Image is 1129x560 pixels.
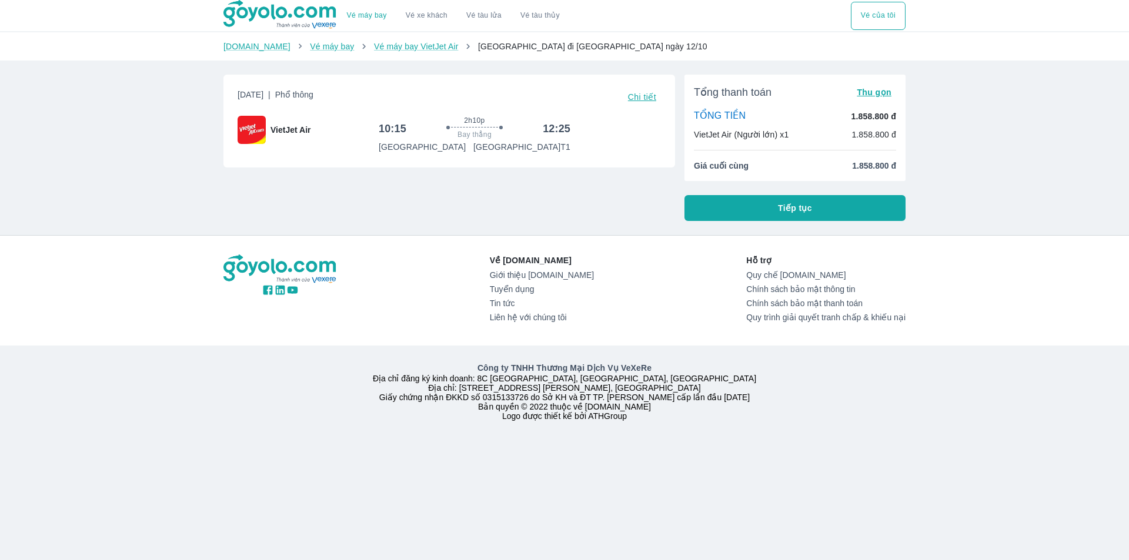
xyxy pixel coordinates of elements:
button: Chi tiết [623,89,661,105]
a: Chính sách bảo mật thông tin [746,284,906,294]
span: Phổ thông [275,90,313,99]
p: TỔNG TIỀN [694,110,746,123]
span: [GEOGRAPHIC_DATA] đi [GEOGRAPHIC_DATA] ngày 12/10 [478,42,707,51]
a: Giới thiệu [DOMAIN_NAME] [490,270,594,280]
span: 2h10p [464,116,485,125]
p: Về [DOMAIN_NAME] [490,254,594,266]
span: [DATE] [238,89,313,105]
button: Vé tàu thủy [511,2,569,30]
p: Công ty TNHH Thương Mại Dịch Vụ VeXeRe [226,362,903,374]
nav: breadcrumb [223,41,906,52]
a: Vé máy bay [310,42,354,51]
a: Tuyển dụng [490,284,594,294]
a: Vé máy bay [347,11,387,20]
div: Địa chỉ đăng ký kinh doanh: 8C [GEOGRAPHIC_DATA], [GEOGRAPHIC_DATA], [GEOGRAPHIC_DATA] Địa chỉ: [... [216,362,913,421]
a: Quy chế [DOMAIN_NAME] [746,270,906,280]
p: Hỗ trợ [746,254,906,266]
a: Chính sách bảo mật thanh toán [746,299,906,308]
p: 1.858.800 đ [851,129,896,140]
a: Quy trình giải quyết tranh chấp & khiếu nại [746,313,906,322]
a: Vé máy bay VietJet Air [374,42,458,51]
span: Tiếp tục [778,202,812,214]
span: 1.858.800 đ [852,160,896,172]
h6: 12:25 [543,122,570,136]
button: Thu gọn [852,84,896,100]
img: logo [223,254,338,284]
span: Tổng thanh toán [694,85,771,99]
span: Giá cuối cùng [694,160,749,172]
a: Tin tức [490,299,594,308]
span: | [268,90,270,99]
p: VietJet Air (Người lớn) x1 [694,129,789,140]
p: [GEOGRAPHIC_DATA] T1 [473,141,570,153]
div: choose transportation mode [851,2,906,30]
div: choose transportation mode [338,2,569,30]
span: Thu gọn [857,88,891,97]
p: [GEOGRAPHIC_DATA] [379,141,466,153]
a: Vé xe khách [406,11,447,20]
h6: 10:15 [379,122,406,136]
a: Vé tàu lửa [457,2,511,30]
a: Liên hệ với chúng tôi [490,313,594,322]
span: VietJet Air [270,124,310,136]
span: Bay thẳng [457,130,492,139]
button: Tiếp tục [684,195,906,221]
a: [DOMAIN_NAME] [223,42,290,51]
span: Chi tiết [628,92,656,102]
p: 1.858.800 đ [851,110,896,122]
button: Vé của tôi [851,2,906,30]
